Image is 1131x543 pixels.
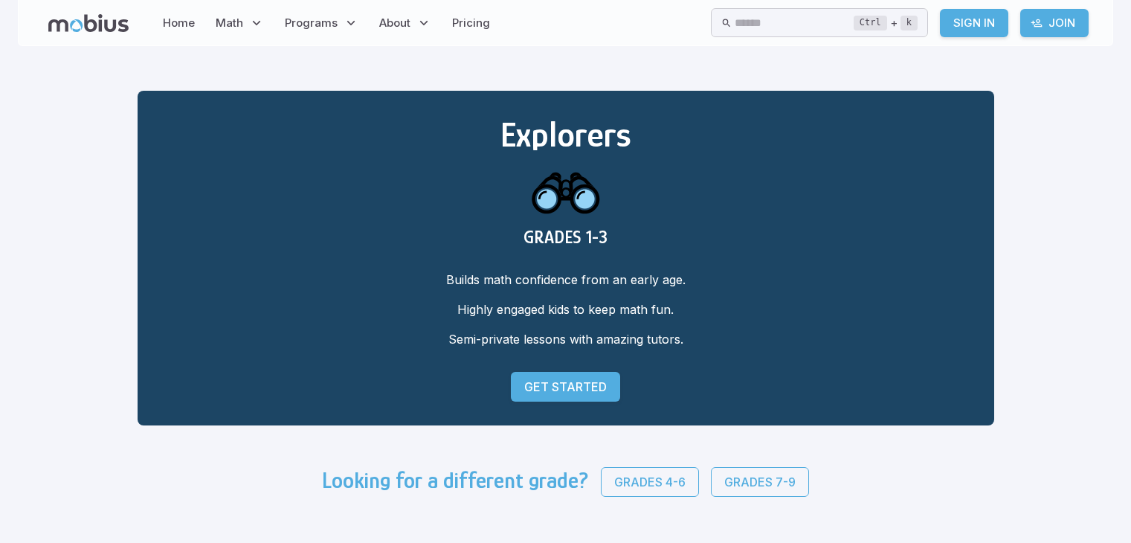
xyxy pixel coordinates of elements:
[511,372,620,402] a: Get Started
[854,14,918,32] div: +
[285,15,338,31] span: Programs
[1020,9,1089,37] a: Join
[216,15,243,31] span: Math
[530,155,602,227] img: explorers icon
[161,227,970,247] h3: GRADES 1-3
[448,6,494,40] a: Pricing
[161,301,970,318] p: Highly engaged kids to keep math fun.
[854,16,887,30] kbd: Ctrl
[161,271,970,289] p: Builds math confidence from an early age.
[724,473,796,491] p: Grades 7-9
[940,9,1008,37] a: Sign In
[158,6,199,40] a: Home
[601,467,699,497] a: Grades 4-6
[379,15,410,31] span: About
[614,473,686,491] p: Grades 4-6
[900,16,918,30] kbd: k
[161,115,970,155] h2: Explorers
[322,467,589,497] h3: Looking for a different grade?
[524,378,607,396] p: Get Started
[161,330,970,348] p: Semi-private lessons with amazing tutors.
[711,467,809,497] a: Grades 7-9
